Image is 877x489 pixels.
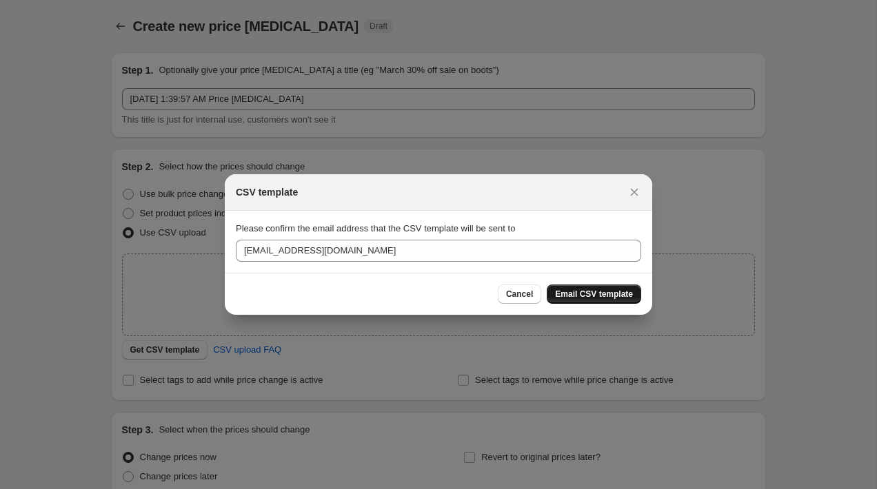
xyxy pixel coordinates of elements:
[236,185,298,199] h2: CSV template
[498,284,541,304] button: Cancel
[555,289,633,300] span: Email CSV template
[547,284,641,304] button: Email CSV template
[236,223,515,233] span: Please confirm the email address that the CSV template will be sent to
[625,183,644,202] button: Close
[506,289,533,300] span: Cancel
